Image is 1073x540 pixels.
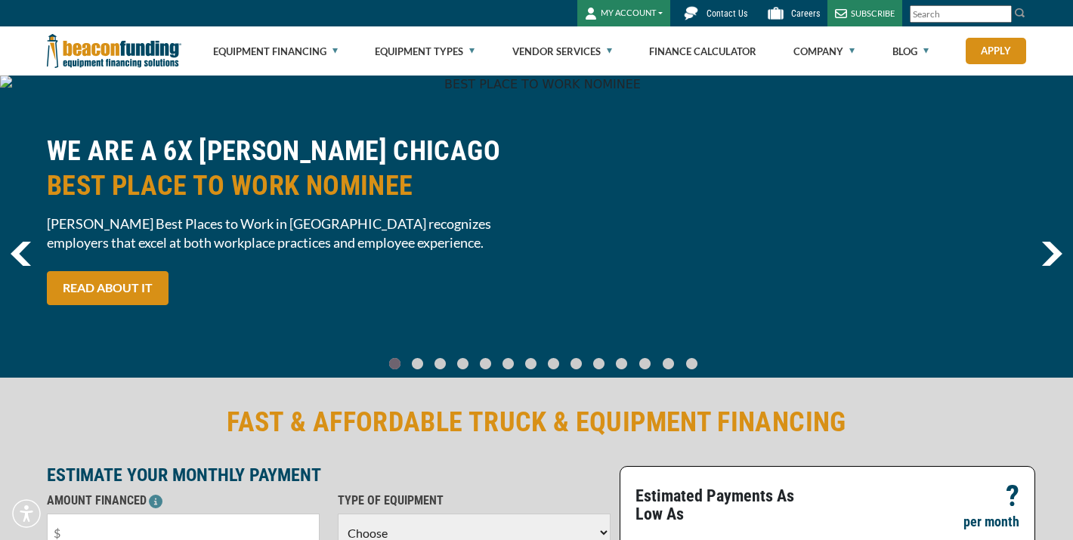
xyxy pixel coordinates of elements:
[47,466,611,484] p: ESTIMATE YOUR MONTHLY PAYMENT
[793,27,855,76] a: Company
[963,513,1019,531] p: per month
[512,27,612,76] a: Vendor Services
[1006,487,1019,505] p: ?
[431,357,449,370] a: Go To Slide 2
[47,168,527,203] span: BEST PLACE TO WORK NOMINEE
[47,492,320,510] p: AMOUNT FINANCED
[521,357,540,370] a: Go To Slide 6
[47,26,181,76] img: Beacon Funding Corporation logo
[589,357,608,370] a: Go To Slide 9
[1041,242,1062,266] img: Right Navigator
[1041,242,1062,266] a: next
[375,27,475,76] a: Equipment Types
[408,357,426,370] a: Go To Slide 1
[385,357,404,370] a: Go To Slide 0
[635,487,818,523] p: Estimated Payments As Low As
[791,8,820,19] span: Careers
[11,242,31,266] img: Left Navigator
[47,214,527,252] span: [PERSON_NAME] Best Places to Work in [GEOGRAPHIC_DATA] recognizes employers that excel at both wo...
[213,27,338,76] a: Equipment Financing
[1014,7,1026,19] img: Search
[47,405,1026,440] h2: FAST & AFFORDABLE TRUCK & EQUIPMENT FINANCING
[499,357,517,370] a: Go To Slide 5
[453,357,472,370] a: Go To Slide 3
[544,357,562,370] a: Go To Slide 7
[47,271,169,305] a: READ ABOUT IT
[338,492,611,510] p: TYPE OF EQUIPMENT
[612,357,631,370] a: Go To Slide 10
[966,38,1026,64] a: Apply
[635,357,654,370] a: Go To Slide 11
[996,8,1008,20] a: Clear search text
[47,134,527,203] h2: WE ARE A 6X [PERSON_NAME] CHICAGO
[892,27,929,76] a: Blog
[659,357,678,370] a: Go To Slide 12
[567,357,585,370] a: Go To Slide 8
[11,242,31,266] a: previous
[910,5,1012,23] input: Search
[476,357,494,370] a: Go To Slide 4
[707,8,747,19] span: Contact Us
[649,27,756,76] a: Finance Calculator
[682,357,701,370] a: Go To Slide 13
